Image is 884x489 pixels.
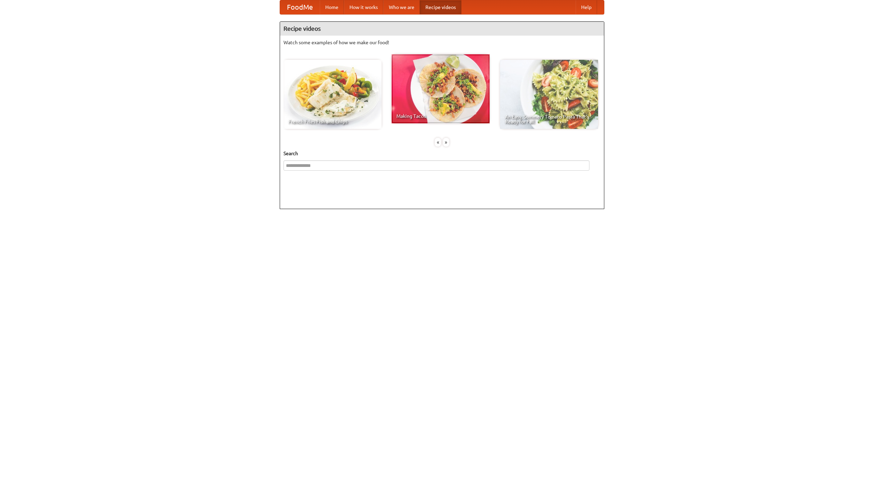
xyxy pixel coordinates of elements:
[344,0,383,14] a: How it works
[443,138,449,147] div: »
[383,0,420,14] a: Who we are
[320,0,344,14] a: Home
[280,0,320,14] a: FoodMe
[500,60,598,129] a: An Easy, Summery Tomato Pasta That's Ready for Fall
[288,119,377,124] span: French Fries Fish and Chips
[435,138,441,147] div: «
[284,60,382,129] a: French Fries Fish and Chips
[505,114,593,124] span: An Easy, Summery Tomato Pasta That's Ready for Fall
[284,150,600,157] h5: Search
[396,114,485,119] span: Making Tacos
[576,0,597,14] a: Help
[420,0,461,14] a: Recipe videos
[392,54,490,123] a: Making Tacos
[280,22,604,36] h4: Recipe videos
[284,39,600,46] p: Watch some examples of how we make our food!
